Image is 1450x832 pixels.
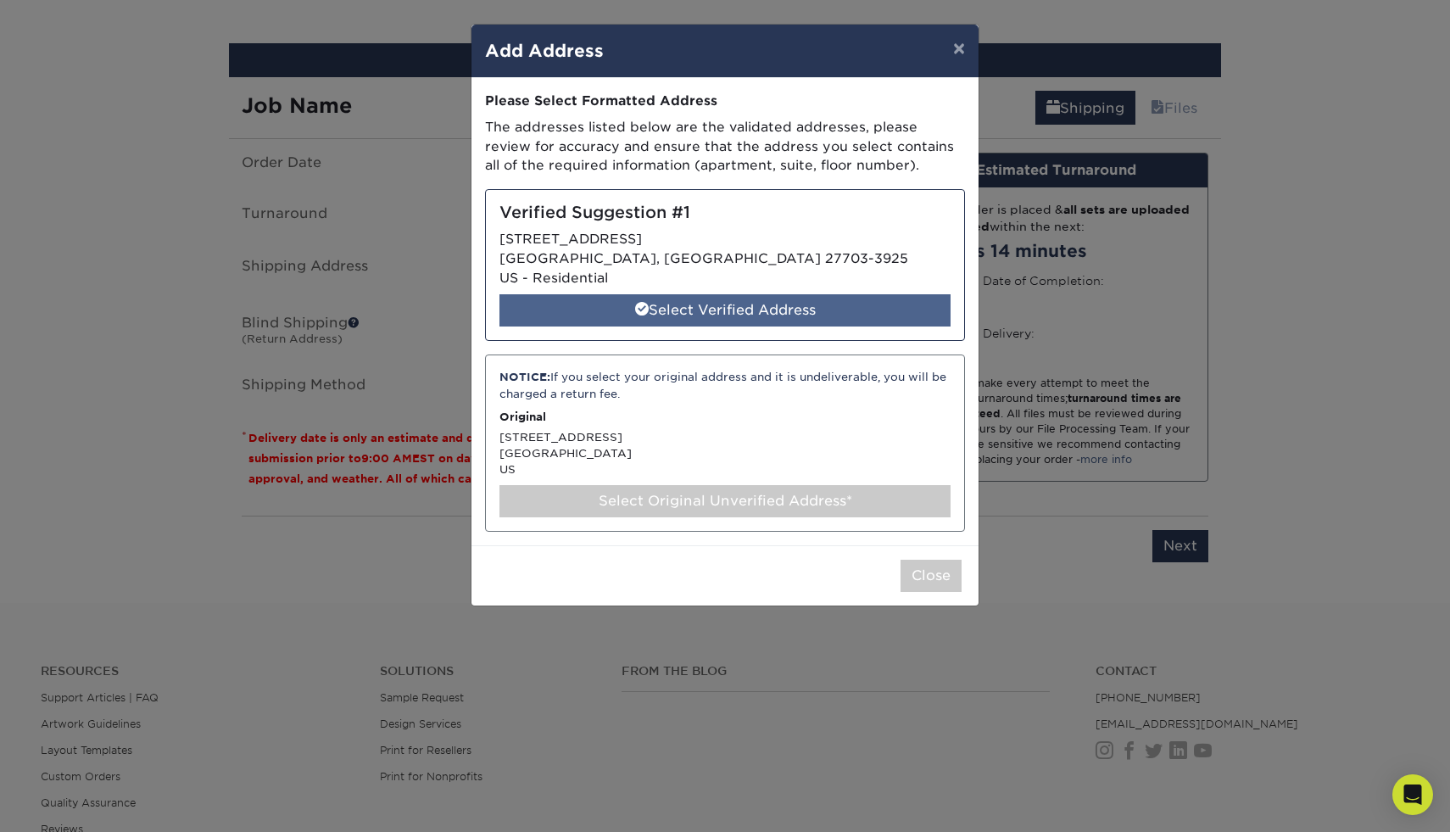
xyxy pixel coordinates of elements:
div: [STREET_ADDRESS] [GEOGRAPHIC_DATA], [GEOGRAPHIC_DATA] 27703-3925 US - Residential [485,189,965,341]
div: Select Verified Address [499,294,951,327]
h5: Verified Suggestion #1 [499,204,951,223]
p: Original [499,409,951,425]
button: × [940,25,979,72]
button: Close [901,560,962,592]
h4: Add Address [485,38,965,64]
div: Please Select Formatted Address [485,92,965,111]
div: If you select your original address and it is undeliverable, you will be charged a return fee. [499,369,951,402]
strong: NOTICE: [499,371,550,383]
div: Select Original Unverified Address* [499,485,951,517]
div: Open Intercom Messenger [1392,774,1433,815]
p: The addresses listed below are the validated addresses, please review for accuracy and ensure tha... [485,118,965,176]
div: [STREET_ADDRESS] [GEOGRAPHIC_DATA] US [485,355,965,531]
